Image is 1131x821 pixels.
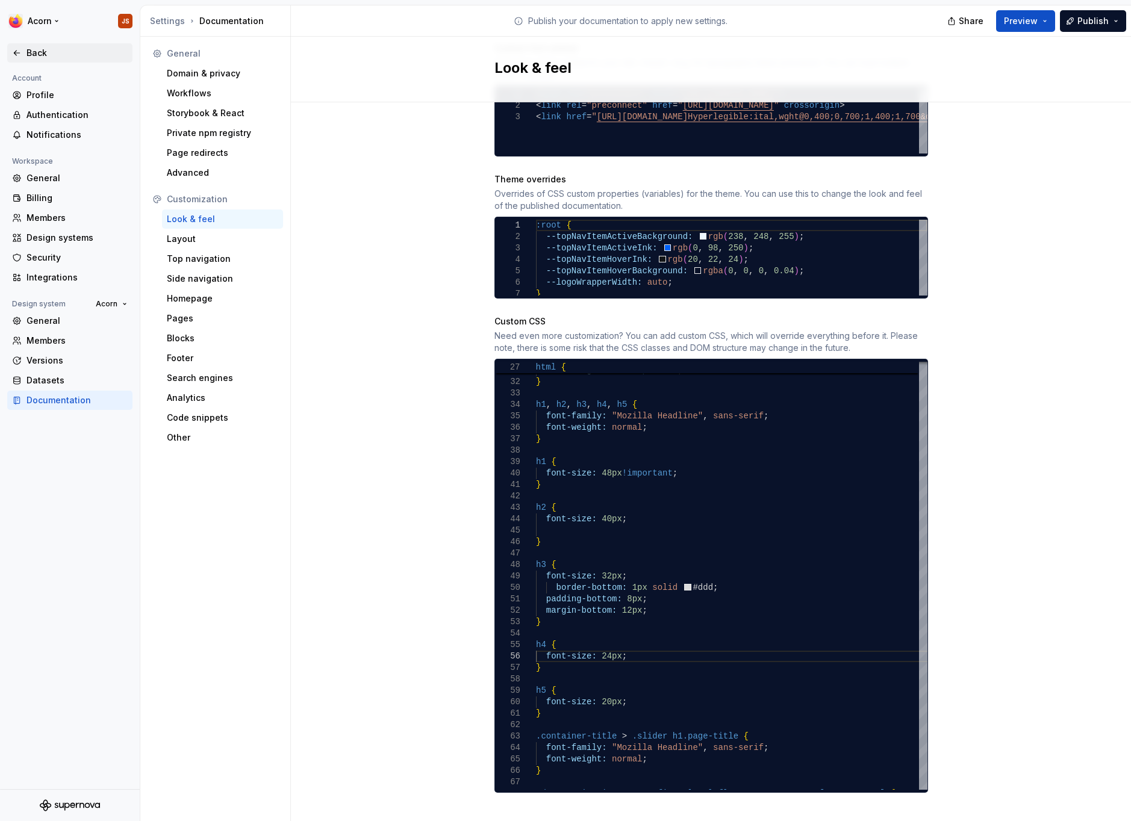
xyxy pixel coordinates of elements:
[541,112,561,122] span: link
[546,697,596,707] span: font-size:
[7,188,132,208] a: Billing
[536,434,541,444] span: }
[26,47,128,59] div: Back
[622,606,642,615] span: 12px
[764,411,768,421] span: ;
[495,593,520,605] div: 51
[7,351,132,370] a: Versions
[167,432,278,444] div: Other
[162,209,283,229] a: Look & feel
[642,606,647,615] span: ;
[556,400,566,409] span: h2
[167,48,278,60] div: General
[693,243,697,253] span: 0
[541,101,561,110] span: link
[713,411,764,421] span: sans-serif
[536,503,546,512] span: h2
[495,651,520,662] div: 56
[632,788,738,798] span: .nav.first-level-flat
[494,173,928,185] div: Theme overrides
[652,101,673,110] span: href
[167,107,278,119] div: Storybook & React
[167,273,278,285] div: Side navigation
[96,299,117,309] span: Acorn
[799,266,803,276] span: ;
[2,8,137,34] button: AcornJS
[566,400,571,409] span: ,
[494,188,928,212] div: Overrides of CSS custom properties (variables) for the theme. You can use this to change the look...
[162,229,283,249] a: Layout
[703,411,708,421] span: ,
[642,423,647,432] span: ;
[566,220,571,230] span: {
[167,193,278,205] div: Customization
[612,754,642,764] span: normal
[536,362,556,372] span: html
[536,457,546,466] span: h1
[162,349,283,368] a: Footer
[697,255,702,264] span: ,
[688,112,941,122] span: Hyperlegible:ital,wght@0,400;0,700;1,400;1,700&dis
[667,255,682,264] span: rgb
[495,468,520,479] div: 40
[26,394,128,406] div: Documentation
[495,410,520,422] div: 35
[495,388,520,399] div: 33
[167,127,278,139] div: Private npm registry
[162,249,283,268] a: Top navigation
[495,513,520,525] div: 44
[167,167,278,179] div: Advanced
[546,411,606,421] span: font-family:
[167,392,278,404] div: Analytics
[941,10,991,32] button: Share
[162,269,283,288] a: Side navigation
[26,192,128,204] div: Billing
[7,169,132,188] a: General
[495,243,520,254] div: 3
[150,15,185,27] button: Settings
[536,766,541,775] span: }
[612,743,703,752] span: "Mozilla Headline"
[26,335,128,347] div: Members
[495,605,520,616] div: 52
[602,468,622,478] span: 48px
[7,371,132,390] a: Datasets
[495,616,520,628] div: 53
[804,788,809,798] span: >
[546,571,596,581] span: font-size:
[561,362,566,372] span: {
[642,754,647,764] span: ;
[7,228,132,247] a: Design systems
[26,129,128,141] div: Notifications
[7,71,46,85] div: Account
[495,742,520,754] div: 64
[556,583,627,592] span: border-bottom:
[495,277,520,288] div: 6
[551,457,556,466] span: {
[688,255,698,264] span: 20
[7,85,132,105] a: Profile
[162,64,283,83] a: Domain & privacy
[26,374,128,386] div: Datasets
[784,101,839,110] span: crossorigin
[743,243,748,253] span: )
[495,100,520,111] div: 2
[551,560,556,569] span: {
[495,708,520,719] div: 61
[167,352,278,364] div: Footer
[7,268,132,287] a: Integrations
[536,377,541,386] span: }
[494,315,928,327] div: Custom CSS
[162,289,283,308] a: Homepage
[162,84,283,103] a: Workflows
[162,388,283,407] a: Analytics
[167,147,278,159] div: Page redirects
[167,332,278,344] div: Blocks
[708,243,718,253] span: 98
[150,15,285,27] div: Documentation
[758,266,763,276] span: 0
[495,639,520,651] div: 55
[162,428,283,447] a: Other
[162,163,283,182] a: Advanced
[122,16,129,26] div: JS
